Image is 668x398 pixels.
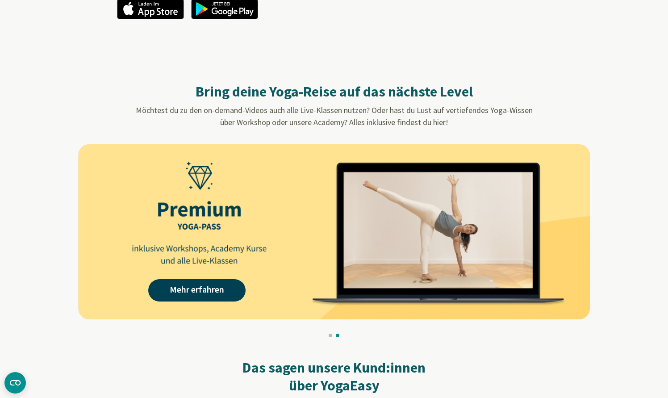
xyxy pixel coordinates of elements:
[87,83,581,101] h2: Bring deine Yoga-Reise auf das nächste Level
[73,359,595,394] h2: Das sagen unsere Kund:innen über YogaEasy
[78,144,590,319] img: AAffA0nNPuCLAAAAAElFTkSuQmCC
[4,372,26,394] button: CMP-Widget öffnen
[87,104,581,128] p: Möchtest du zu den on-demand-Videos auch alle Live-Klassen nutzen? Oder hast du Lust auf vertiefe...
[148,279,246,302] a: Mehr erfahren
